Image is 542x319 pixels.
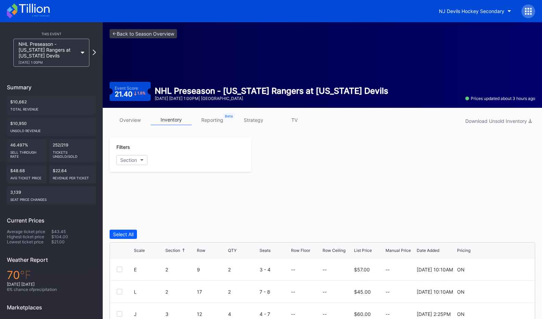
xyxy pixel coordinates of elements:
div: $45.00 [354,289,371,295]
div: Manual Price [386,248,411,253]
div: $57.00 [354,267,370,272]
div: $22.64 [49,165,96,183]
div: [DATE] [DATE] [7,282,96,287]
div: 2 [228,267,258,272]
a: inventory [151,115,192,125]
div: $48.68 [7,165,47,183]
div: 2 [165,267,195,272]
div: QTY [228,248,237,253]
div: [DATE] 10:10AM [417,267,453,272]
div: Event Score [115,86,138,91]
div: $21.00 [51,239,96,244]
div: ON [457,267,465,272]
div: -- [386,311,415,317]
a: TV [274,115,315,125]
div: E [134,267,137,272]
button: NJ Devils Hockey Secondary [434,5,516,17]
div: Unsold Revenue [10,126,92,133]
div: Prices updated about 3 hours ago [465,96,535,101]
div: 3 - 4 [260,267,289,272]
div: $104.00 [51,234,96,239]
div: List Price [354,248,372,253]
div: Sell Through Rate [10,148,43,158]
button: Download Unsold Inventory [462,116,535,126]
a: <-Back to Season Overview [110,29,177,38]
div: Current Prices [7,217,96,224]
div: 2 [228,289,258,295]
div: Lowest ticket price [7,239,51,244]
div: -- [386,289,415,295]
span: ℉ [20,268,31,282]
button: Section [116,155,148,165]
div: Seats [260,248,270,253]
div: -- [323,289,327,295]
div: [DATE] 10:10AM [417,289,453,295]
div: Section [120,157,137,163]
div: 252/219 [49,139,96,162]
div: 7 - 8 [260,289,289,295]
div: -- [323,311,327,317]
div: seat price changes [10,195,92,202]
div: NHL Preseason - [US_STATE] Rangers at [US_STATE] Devils [155,86,388,96]
div: Pricing [457,248,470,253]
div: $43.45 [51,229,96,234]
div: [DATE] [DATE] 1:00PM | [GEOGRAPHIC_DATA] [155,96,388,101]
div: 70 [7,268,96,282]
div: Filters [116,144,244,150]
div: $60.00 [354,311,371,317]
div: NHL Preseason - [US_STATE] Rangers at [US_STATE] Devils [18,41,77,64]
div: 21.40 [115,91,146,98]
button: Select All [110,230,137,239]
div: Summary [7,84,96,91]
div: ON [457,289,465,295]
a: overview [110,115,151,125]
div: Weather Report [7,256,96,263]
div: L [134,289,137,295]
div: Row Ceiling [323,248,345,253]
div: Revenue per ticket [53,173,92,180]
div: 12 [197,311,227,317]
div: 46.497% [7,139,47,162]
div: This Event [7,32,96,36]
div: Row [197,248,205,253]
div: Highest ticket price [7,234,51,239]
div: Total Revenue [10,104,92,111]
div: -- [323,267,327,272]
div: Row Floor [291,248,310,253]
div: Average ticket price [7,229,51,234]
div: 6 % chance of precipitation [7,287,96,292]
div: 3,139 [7,186,96,205]
div: $10,662 [7,96,96,115]
div: Scale [134,248,145,253]
div: Avg ticket price [10,173,43,180]
div: [DATE] 2:25PM [417,311,451,317]
div: Section [165,248,180,253]
div: -- [291,311,295,317]
div: NJ Devils Hockey Secondary [439,8,504,14]
div: 2 [165,289,195,295]
div: -- [291,267,295,272]
div: J [134,311,137,317]
div: 4 [228,311,258,317]
div: 1.8 % [137,91,146,95]
a: reporting [192,115,233,125]
div: Date Added [417,248,439,253]
a: strategy [233,115,274,125]
div: [DATE] 1:00PM [18,60,77,64]
div: $10,950 [7,117,96,136]
div: Tickets Unsold/Sold [53,148,92,158]
div: 4 - 7 [260,311,289,317]
div: 3 [165,311,195,317]
div: Select All [113,231,134,237]
div: Download Unsold Inventory [465,118,532,124]
div: -- [386,267,415,272]
div: 9 [197,267,227,272]
div: 17 [197,289,227,295]
div: ON [457,311,465,317]
div: Marketplaces [7,304,96,311]
div: -- [291,289,295,295]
